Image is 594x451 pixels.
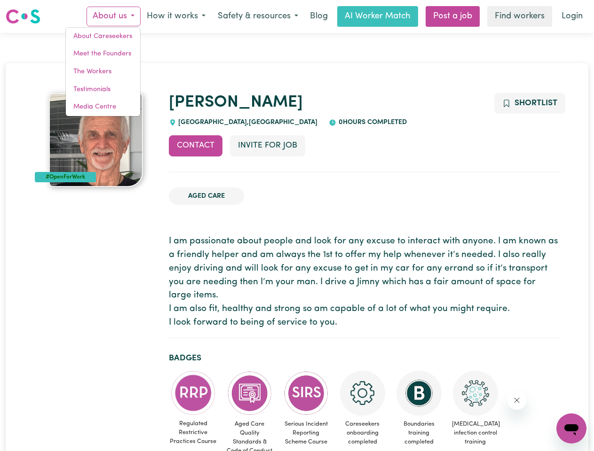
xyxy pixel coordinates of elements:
[176,119,318,126] span: [GEOGRAPHIC_DATA] , [GEOGRAPHIC_DATA]
[284,371,329,416] img: CS Academy: Serious Incident Reporting Scheme course completed
[494,93,565,114] button: Add to shortlist
[49,93,143,187] img: Kenneth
[556,6,588,27] a: Login
[171,371,216,415] img: CS Academy: Regulated Restrictive Practices course completed
[395,416,444,451] span: Boundaries training completed
[453,371,498,416] img: CS Academy: COVID-19 Infection Control Training course completed
[169,415,218,450] span: Regulated Restrictive Practices Course
[338,416,387,451] span: Careseekers onboarding completed
[337,6,418,27] a: AI Worker Match
[396,371,442,416] img: CS Academy: Boundaries in care and support work course completed
[336,119,407,126] span: 0 hours completed
[169,187,244,205] li: Aged Care
[35,172,96,182] div: #OpenForWork
[451,416,500,451] span: [MEDICAL_DATA] infection control training
[304,6,333,27] a: Blog
[212,7,304,26] button: Safety & resources
[515,99,557,107] span: Shortlist
[169,135,222,156] button: Contact
[35,93,158,187] a: Kenneth's profile picture'#OpenForWork
[169,235,560,330] p: I am passionate about people and look for any excuse to interact with anyone. I am known as a fri...
[227,371,272,416] img: CS Academy: Aged Care Quality Standards & Code of Conduct course completed
[507,391,526,410] iframe: Close message
[487,6,552,27] a: Find workers
[6,8,40,25] img: Careseekers logo
[65,27,141,117] div: About us
[66,98,140,116] a: Media Centre
[169,94,303,111] a: [PERSON_NAME]
[556,413,586,443] iframe: Button to launch messaging window
[141,7,212,26] button: How it works
[66,45,140,63] a: Meet the Founders
[66,81,140,99] a: Testimonials
[66,63,140,81] a: The Workers
[66,28,140,46] a: About Careseekers
[6,6,40,27] a: Careseekers logo
[426,6,480,27] a: Post a job
[282,416,331,451] span: Serious Incident Reporting Scheme Course
[87,7,141,26] button: About us
[230,135,305,156] button: Invite for Job
[340,371,385,416] img: CS Academy: Careseekers Onboarding course completed
[6,7,57,14] span: Need any help?
[169,353,560,363] h2: Badges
